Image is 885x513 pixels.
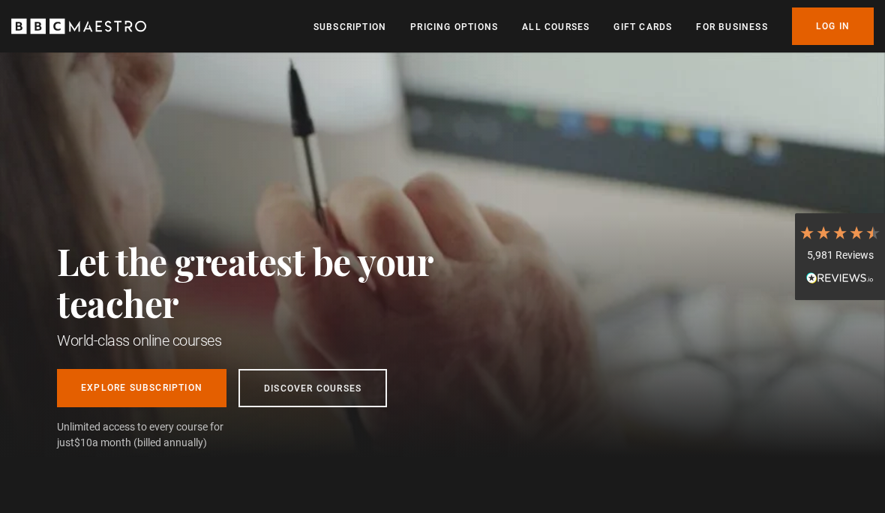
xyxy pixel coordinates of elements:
[795,213,885,300] div: 5,981 ReviewsRead All Reviews
[806,272,874,283] img: REVIEWS.io
[57,330,499,351] h1: World-class online courses
[57,419,259,451] span: Unlimited access to every course for just a month (billed annually)
[238,369,387,407] a: Discover Courses
[799,271,881,289] div: Read All Reviews
[57,369,226,407] a: Explore Subscription
[799,248,881,263] div: 5,981 Reviews
[57,240,499,324] h2: Let the greatest be your teacher
[74,436,92,448] span: $10
[799,224,881,241] div: 4.7 Stars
